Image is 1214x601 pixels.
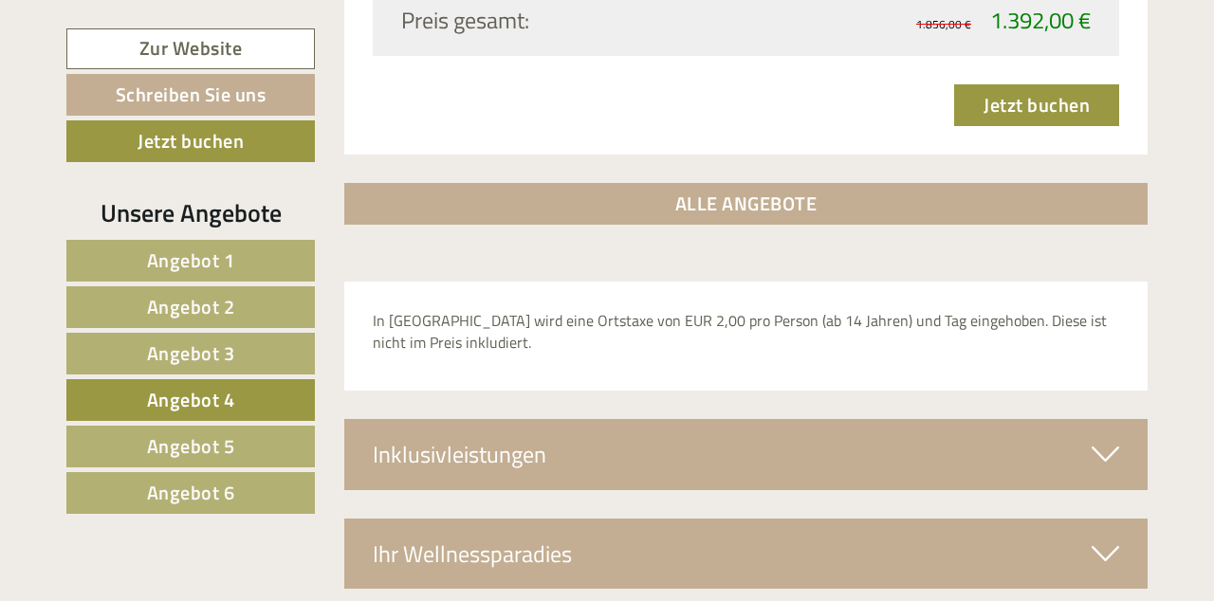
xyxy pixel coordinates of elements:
span: 1.392,00 € [990,3,1091,37]
span: Angebot 5 [147,431,235,461]
span: Angebot 6 [147,478,235,507]
div: Preis gesamt: [387,4,746,36]
div: Ihr Wellnessparadies [344,519,1149,589]
a: ALLE ANGEBOTE [344,183,1149,225]
a: Schreiben Sie uns [66,74,315,116]
a: Zur Website [66,28,315,69]
div: Unsere Angebote [66,195,315,230]
a: Jetzt buchen [66,120,315,162]
span: Angebot 3 [147,338,235,368]
span: 1.856,00 € [916,15,971,33]
span: Angebot 1 [147,246,235,275]
p: In [GEOGRAPHIC_DATA] wird eine Ortstaxe von EUR 2,00 pro Person (ab 14 Jahren) und Tag eingehoben... [373,310,1120,354]
a: Jetzt buchen [954,84,1119,126]
span: Angebot 2 [147,292,235,321]
div: Inklusivleistungen [344,419,1149,489]
span: Angebot 4 [147,385,235,414]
